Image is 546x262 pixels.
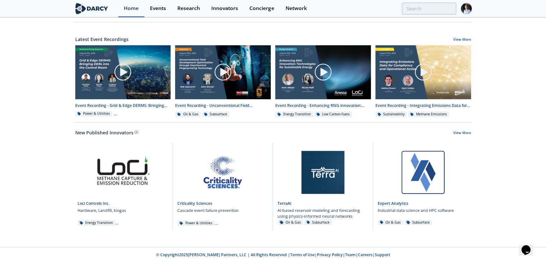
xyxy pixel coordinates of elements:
[75,36,129,43] a: Latest Event Recordings
[75,45,171,99] img: Video Content
[375,103,471,109] div: Event Recording - Integrating Emissions Data for Compliance and Operational Action
[304,220,332,225] div: Subsurface
[519,236,540,256] iframe: chat widget
[275,103,371,109] div: Event Recording - Enhancing RNG innovation: Technologies for Sustainable Energy
[175,45,271,99] img: Video Content
[78,220,115,226] div: Energy Transition
[175,103,271,109] div: Event Recording - Unconventional Field Development Optimization through Geochemical Fingerprintin...
[74,3,109,14] img: logo-wide.svg
[404,220,432,225] div: Subsurface
[124,6,139,11] div: Home
[75,103,171,109] div: Event Recording - Grid & Edge DERMS: Bringing DERs into the Control Room
[414,63,432,81] img: play-chapters-gray.svg
[150,6,166,11] div: Events
[78,201,110,206] a: Loci Controls Inc.
[75,129,133,136] a: New Published Innovators
[453,37,471,43] a: View More
[378,208,454,214] p: Industrial data science and HPC software
[202,111,230,117] div: Subsurface
[273,45,373,118] a: Video Content Event Recording - Enhancing RNG innovation: Technologies for Sustainable Energy Ene...
[375,111,407,117] div: Sustainability
[378,201,408,206] a: Expert Analytics
[358,252,373,257] a: Careers
[177,221,215,226] div: Power & Utilities
[285,6,307,11] div: Network
[290,252,315,257] a: Terms of Use
[314,111,352,117] div: Low Carbon Fuels
[75,111,112,117] div: Power & Utilities
[73,45,173,118] a: Video Content Event Recording - Grid & Edge DERMS: Bringing DERs into the Control Room Power & Ut...
[317,252,343,257] a: Privacy Policy
[408,111,449,117] div: Methane Emissions
[34,252,512,258] p: © Copyright 2025 [PERSON_NAME] Partners, LLC | All Rights Reserved | | | | |
[373,45,473,118] a: Video Content Event Recording - Integrating Emissions Data for Compliance and Operational Action ...
[402,3,456,15] input: Advanced Search
[134,131,138,134] img: information.svg
[275,45,371,99] img: Video Content
[177,208,239,214] p: Cascade event failure prevention
[78,208,126,214] p: Hardware, Landfill, biogas
[177,6,200,11] div: Research
[345,252,356,257] a: Team
[314,63,332,81] img: play-chapters-gray.svg
[249,6,274,11] div: Concierge
[175,111,201,117] div: Oil & Gas
[375,45,471,99] img: Video Content
[453,131,471,136] a: View More
[378,220,403,225] div: Oil & Gas
[177,201,212,206] a: Criticality Sciences
[461,3,472,14] img: Profile
[114,63,132,81] img: play-chapters-gray.svg
[278,208,368,220] p: AI-based reservoir modeling and forecasting using physics-informed neural networks
[211,6,238,11] div: Innovators
[214,63,232,81] img: play-chapters-gray.svg
[278,201,291,206] a: TerraAI
[278,220,303,225] div: Oil & Gas
[173,45,273,118] a: Video Content Event Recording - Unconventional Field Development Optimization through Geochemical...
[375,252,390,257] a: Support
[275,111,313,117] div: Energy Transition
